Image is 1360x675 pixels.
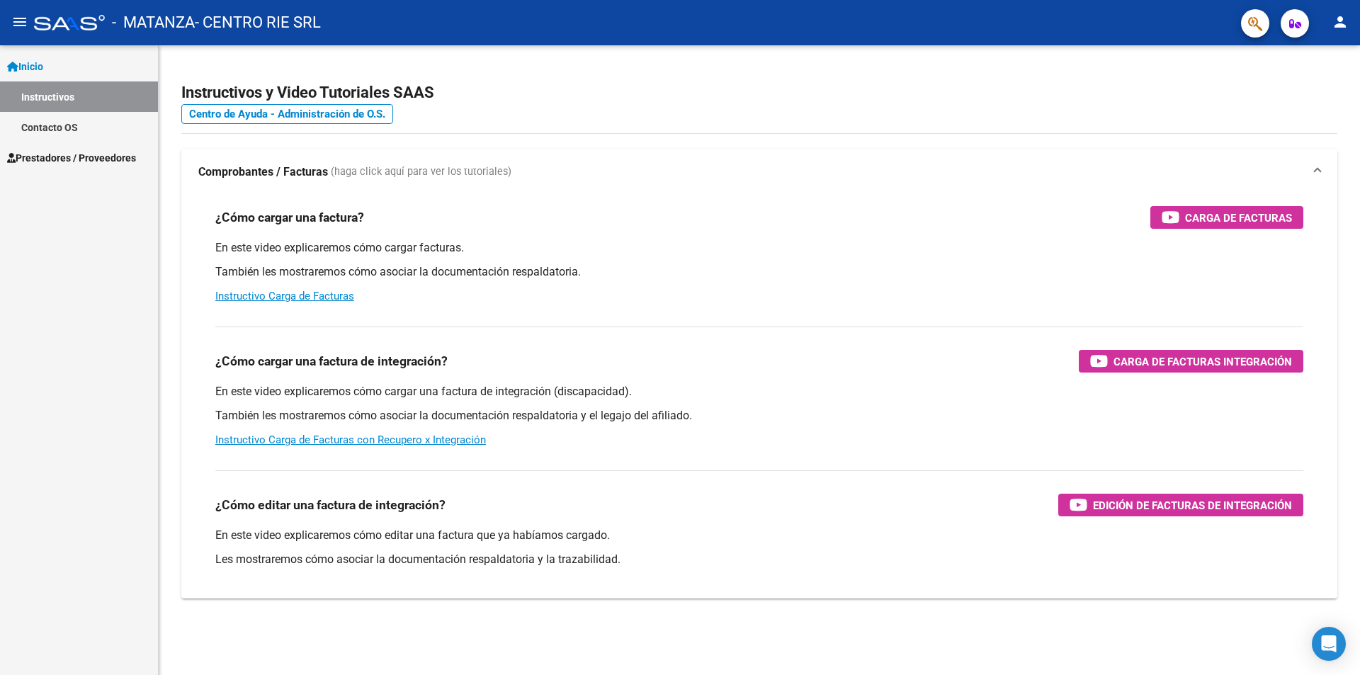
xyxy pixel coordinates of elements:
div: Comprobantes / Facturas (haga click aquí para ver los tutoriales) [181,195,1337,599]
span: Edición de Facturas de integración [1093,497,1292,514]
span: Inicio [7,59,43,74]
mat-icon: menu [11,13,28,30]
a: Centro de Ayuda - Administración de O.S. [181,104,393,124]
mat-icon: person [1332,13,1349,30]
h3: ¿Cómo cargar una factura? [215,208,364,227]
span: Prestadores / Proveedores [7,150,136,166]
span: (haga click aquí para ver los tutoriales) [331,164,511,180]
span: - MATANZA [112,7,195,38]
p: También les mostraremos cómo asociar la documentación respaldatoria. [215,264,1303,280]
button: Carga de Facturas [1150,206,1303,229]
button: Carga de Facturas Integración [1079,350,1303,373]
mat-expansion-panel-header: Comprobantes / Facturas (haga click aquí para ver los tutoriales) [181,149,1337,195]
span: - CENTRO RIE SRL [195,7,321,38]
div: Open Intercom Messenger [1312,627,1346,661]
a: Instructivo Carga de Facturas [215,290,354,302]
p: En este video explicaremos cómo cargar facturas. [215,240,1303,256]
span: Carga de Facturas Integración [1113,353,1292,370]
h3: ¿Cómo cargar una factura de integración? [215,351,448,371]
p: Les mostraremos cómo asociar la documentación respaldatoria y la trazabilidad. [215,552,1303,567]
a: Instructivo Carga de Facturas con Recupero x Integración [215,433,486,446]
h2: Instructivos y Video Tutoriales SAAS [181,79,1337,106]
p: En este video explicaremos cómo editar una factura que ya habíamos cargado. [215,528,1303,543]
button: Edición de Facturas de integración [1058,494,1303,516]
strong: Comprobantes / Facturas [198,164,328,180]
h3: ¿Cómo editar una factura de integración? [215,495,446,515]
p: En este video explicaremos cómo cargar una factura de integración (discapacidad). [215,384,1303,399]
span: Carga de Facturas [1185,209,1292,227]
p: También les mostraremos cómo asociar la documentación respaldatoria y el legajo del afiliado. [215,408,1303,424]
